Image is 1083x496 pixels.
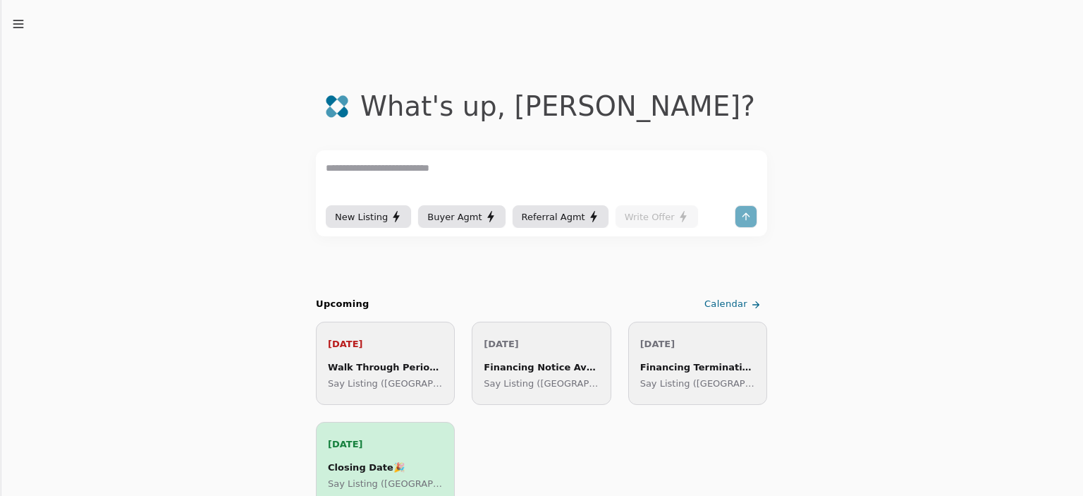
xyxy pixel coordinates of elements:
p: [DATE] [484,337,599,351]
img: logo [325,95,349,119]
a: Calendar [702,293,767,316]
p: Say Listing ([GEOGRAPHIC_DATA]) [328,376,443,391]
p: Say Listing ([GEOGRAPHIC_DATA]) [484,376,599,391]
p: [DATE] [328,337,443,351]
a: [DATE]Financing Termination DeadlineSay Listing ([GEOGRAPHIC_DATA]) [628,322,767,405]
p: Say Listing ([GEOGRAPHIC_DATA]) [328,476,443,491]
button: Buyer Agmt [418,205,505,228]
span: Calendar [704,297,747,312]
span: Referral Agmt [522,210,585,224]
h2: Upcoming [316,297,369,312]
a: [DATE]Financing Notice AvailableSay Listing ([GEOGRAPHIC_DATA]) [472,322,611,405]
div: Walk Through Period Begins [328,360,443,375]
div: Financing Termination Deadline [640,360,755,375]
p: [DATE] [328,437,443,452]
p: Say Listing ([GEOGRAPHIC_DATA]) [640,376,755,391]
div: What's up , [PERSON_NAME] ? [360,90,755,122]
a: [DATE]Walk Through Period BeginsSay Listing ([GEOGRAPHIC_DATA]) [316,322,455,405]
div: New Listing [335,210,402,224]
p: [DATE] [640,337,755,351]
span: Buyer Agmt [427,210,482,224]
button: New Listing [326,205,411,228]
div: Financing Notice Available [484,360,599,375]
button: Referral Agmt [513,205,608,228]
div: Closing Date 🎉 [328,460,443,475]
